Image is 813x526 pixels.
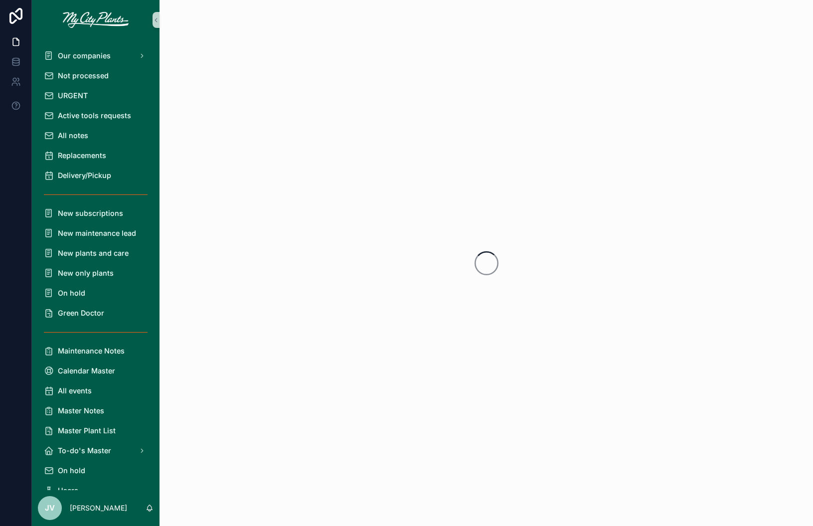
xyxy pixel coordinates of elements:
a: Replacements [38,147,154,165]
img: App logo [63,12,129,28]
a: Active tools requests [38,107,154,125]
span: JV [45,502,55,514]
span: To-do's Master [58,447,111,455]
span: Calendar Master [58,367,115,375]
a: Green Doctor [38,304,154,322]
a: New plants and care [38,244,154,262]
p: [PERSON_NAME] [70,503,127,513]
a: New subscriptions [38,204,154,222]
a: All events [38,382,154,400]
a: Master Plant List [38,422,154,440]
span: Green Doctor [58,309,104,317]
a: On hold [38,462,154,480]
div: scrollable content [32,40,160,490]
a: Not processed [38,67,154,85]
a: New maintenance lead [38,224,154,242]
span: Master Plant List [58,427,116,435]
span: New maintenance lead [58,229,136,237]
a: Users [38,482,154,500]
span: On hold [58,467,85,475]
span: New subscriptions [58,209,123,217]
a: Master Notes [38,402,154,420]
span: Active tools requests [58,112,131,120]
span: New only plants [58,269,114,277]
a: Our companies [38,47,154,65]
span: Delivery/Pickup [58,172,111,179]
span: Master Notes [58,407,104,415]
a: On hold [38,284,154,302]
span: Maintenance Notes [58,347,125,355]
span: All notes [58,132,88,140]
span: Users [58,487,78,495]
span: New plants and care [58,249,129,257]
a: All notes [38,127,154,145]
a: Calendar Master [38,362,154,380]
a: New only plants [38,264,154,282]
span: On hold [58,289,85,297]
span: URGENT [58,92,88,100]
a: URGENT [38,87,154,105]
a: To-do's Master [38,442,154,460]
a: Maintenance Notes [38,342,154,360]
span: All events [58,387,92,395]
span: Replacements [58,152,106,160]
a: Delivery/Pickup [38,167,154,184]
span: Not processed [58,72,109,80]
span: Our companies [58,52,111,60]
